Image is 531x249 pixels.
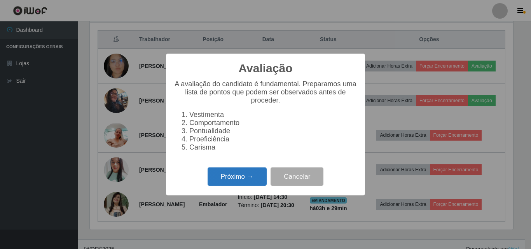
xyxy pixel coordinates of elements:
button: Cancelar [271,167,323,186]
li: Comportamento [189,119,357,127]
h2: Avaliação [239,61,293,75]
li: Pontualidade [189,127,357,135]
li: Vestimenta [189,111,357,119]
li: Proeficiência [189,135,357,143]
li: Carisma [189,143,357,151]
button: Próximo → [208,167,267,186]
p: A avaliação do candidato é fundamental. Preparamos uma lista de pontos que podem ser observados a... [174,80,357,104]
